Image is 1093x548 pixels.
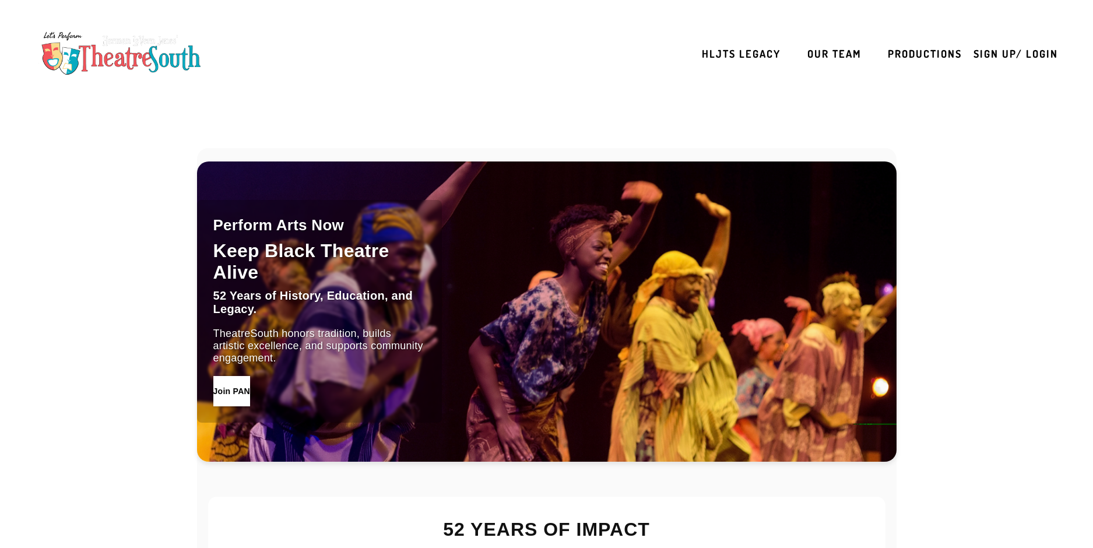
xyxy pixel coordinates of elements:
h2: 52 Years of Impact [231,520,862,539]
a: Sign up/ Login [973,42,1058,65]
button: Join PAN [213,376,250,406]
img: TheatreSouth [35,26,208,81]
a: HLJTS Legacy [702,42,781,65]
a: Productions [888,42,962,65]
p: Perform Arts Now [213,216,345,234]
a: Our Team [807,42,862,65]
p: 52 Years of History, Education, and Legacy. [213,289,426,316]
p: TheatreSouth honors tradition, builds artistic excellence, and supports community engagement. [213,328,426,364]
p: Keep Black Theatre Alive [213,240,426,283]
